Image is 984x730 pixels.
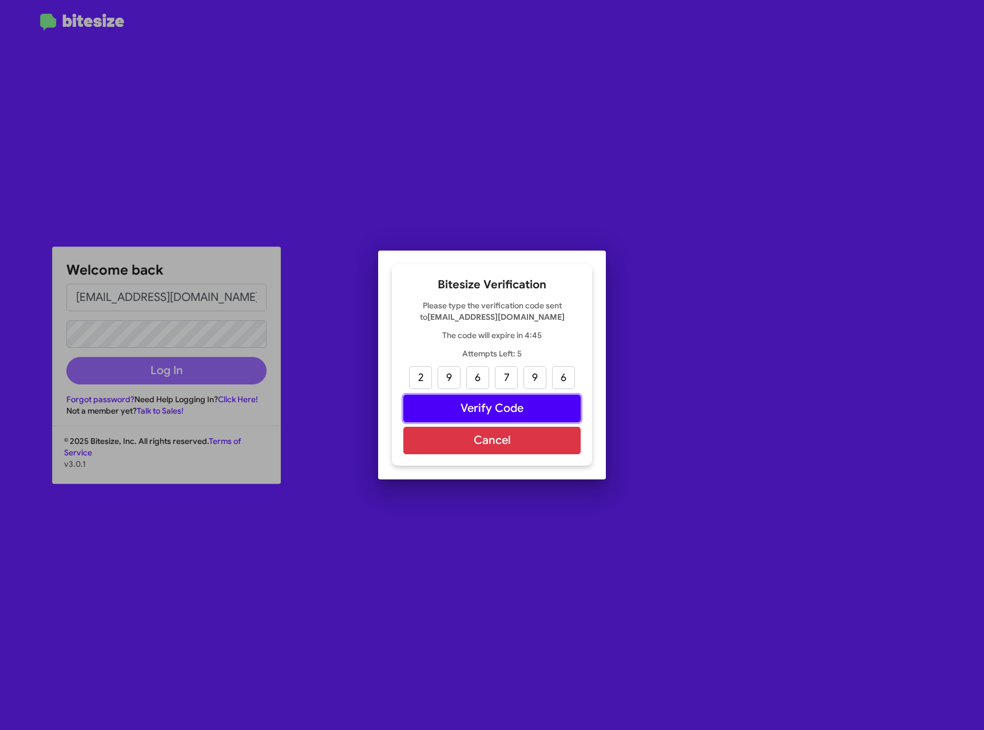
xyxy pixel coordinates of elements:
[403,300,581,323] p: Please type the verification code sent to
[427,312,565,322] strong: [EMAIL_ADDRESS][DOMAIN_NAME]
[403,427,581,454] button: Cancel
[403,348,581,359] p: Attempts Left: 5
[403,330,581,341] p: The code will expire in 4:45
[403,276,581,294] h2: Bitesize Verification
[403,395,581,422] button: Verify Code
